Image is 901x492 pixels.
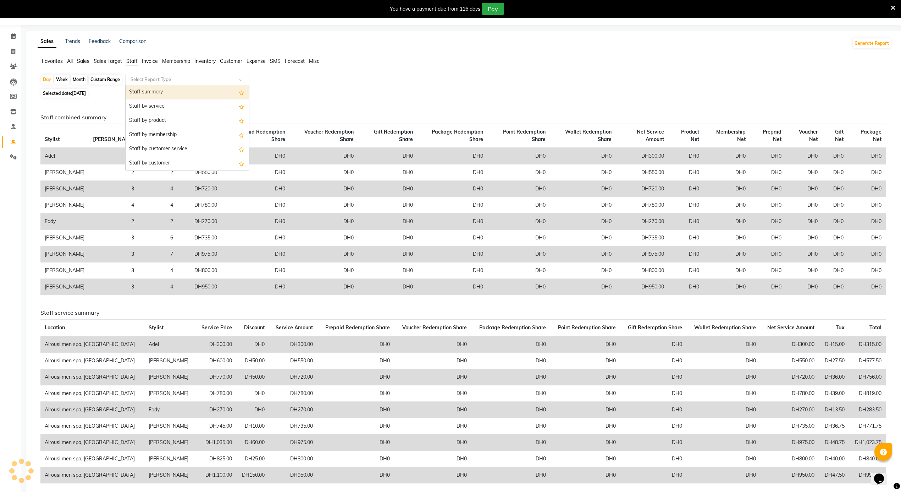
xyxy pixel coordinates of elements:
td: DH0 [487,246,550,263]
span: Add this report to Favorites List [239,102,244,111]
div: Staff by service [126,99,249,114]
span: Add this report to Favorites List [239,117,244,125]
td: DH0 [221,197,290,213]
td: DH0 [668,279,703,295]
td: DH800.00 [177,263,221,279]
td: DH0 [487,197,550,213]
td: DH0 [417,279,487,295]
span: Voucher Redemption Share [402,324,467,331]
div: Staff by membership [126,128,249,142]
span: Discount [244,324,265,331]
td: [PERSON_NAME] [40,197,89,213]
td: DH0 [289,213,358,230]
span: Selected date: [41,89,88,98]
td: DH0 [358,263,417,279]
td: DH0 [822,181,848,197]
td: DH550.00 [177,164,221,181]
td: DH0 [786,197,822,213]
td: DH0 [668,213,703,230]
span: Forecast [285,58,305,64]
div: Staff by customer service [126,142,249,156]
td: DH0 [750,197,786,213]
span: Prepaid Redemption Share [236,129,285,142]
td: DH0 [487,213,550,230]
td: 4 [138,181,177,197]
td: DH0 [471,385,550,401]
td: DH0 [822,197,848,213]
span: Sales [77,58,89,64]
ng-dropdown-panel: Options list [125,85,249,171]
td: DH720.00 [177,181,221,197]
td: DH0 [550,213,616,230]
td: DH0 [668,164,703,181]
td: DH315.00 [849,336,886,353]
td: DH36.00 [819,369,849,385]
a: Sales [38,35,56,48]
td: 6 [138,230,177,246]
span: Net Service Amount [767,324,814,331]
td: DH0 [417,148,487,164]
td: DH0 [848,164,886,181]
td: [PERSON_NAME] [144,385,195,401]
td: DH0 [417,181,487,197]
td: DH300.00 [616,148,668,164]
td: 2 [138,164,177,181]
td: DH770.00 [195,369,236,385]
div: Week [54,75,70,85]
td: Alrousi men spa, [GEOGRAPHIC_DATA] [40,336,144,353]
td: [PERSON_NAME] [40,263,89,279]
td: DH13.50 [819,401,849,418]
td: DH0 [786,181,822,197]
td: DH0 [550,279,616,295]
div: Month [71,75,87,85]
span: Sales Target [94,58,122,64]
span: Total [869,324,881,331]
td: DH0 [822,213,848,230]
td: DH0 [550,336,620,353]
td: DH0 [550,263,616,279]
td: DH0 [471,401,550,418]
span: Product Net [681,129,699,142]
span: Staff [126,58,138,64]
td: 3 [89,181,138,197]
td: Alrousi men spa, [GEOGRAPHIC_DATA] [40,418,144,434]
td: DH0 [703,263,750,279]
td: DH0 [358,279,417,295]
td: [PERSON_NAME] [40,279,89,295]
td: DH0 [822,230,848,246]
td: Alrousi men spa, [GEOGRAPHIC_DATA] [40,352,144,369]
td: 4 [138,197,177,213]
td: DH0 [289,230,358,246]
td: DH0 [822,164,848,181]
div: Custom Range [89,75,122,85]
td: DH735.00 [616,230,668,246]
span: Net Service Amount [637,129,664,142]
span: Membership Net [716,129,746,142]
td: DH0 [550,385,620,401]
span: Invoice [142,58,158,64]
td: DH0 [471,369,550,385]
td: DH50.00 [236,352,269,369]
div: Staff by customer [126,156,249,171]
td: DH0 [550,197,616,213]
td: 2 [138,213,177,230]
td: DH550.00 [269,352,317,369]
td: DH0 [221,213,290,230]
td: DH0 [221,230,290,246]
td: DH720.00 [616,181,668,197]
td: DH600.00 [195,352,236,369]
td: DH756.00 [849,369,886,385]
td: DH0 [703,279,750,295]
td: [PERSON_NAME] [144,369,195,385]
td: DH0 [471,336,550,353]
td: DH0 [550,369,620,385]
td: DH0 [750,279,786,295]
td: DH0 [394,418,471,434]
td: DH0 [848,197,886,213]
td: DH0 [394,385,471,401]
td: DH0 [550,352,620,369]
td: 3 [89,230,138,246]
td: DH0 [317,369,394,385]
td: DH0 [848,263,886,279]
td: DH0 [417,197,487,213]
